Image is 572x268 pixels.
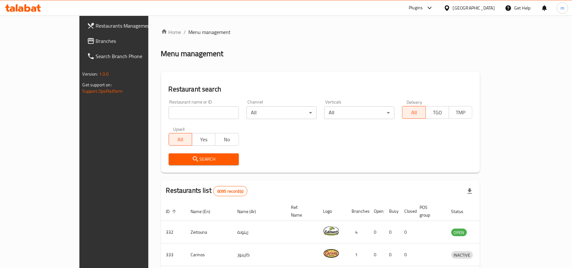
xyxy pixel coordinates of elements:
button: TGO [426,106,449,119]
td: زيتونة [232,221,286,244]
div: Plugins [409,4,423,12]
td: 0 [400,244,415,266]
div: INACTIVE [451,251,473,259]
td: 4 [347,221,369,244]
td: 0 [369,244,384,266]
span: TMP [452,108,470,117]
h2: Menu management [161,49,224,59]
th: Busy [384,202,400,221]
span: Search [174,155,234,163]
td: Carinos [186,244,232,266]
a: Restaurants Management [82,18,175,33]
span: Yes [195,135,213,144]
label: Upsell [173,127,185,131]
li: / [184,28,186,36]
td: 1 [347,244,369,266]
span: INACTIVE [451,251,473,259]
div: [GEOGRAPHIC_DATA] [453,4,495,11]
img: Zeitouna [323,223,339,239]
span: POS group [420,204,439,219]
span: Get support on: [83,81,112,89]
td: Zeitouna [186,221,232,244]
span: Name (Ar) [238,208,265,215]
th: Logo [318,202,347,221]
span: No [218,135,236,144]
span: Name (En) [191,208,219,215]
span: Branches [96,37,170,45]
span: Restaurants Management [96,22,170,30]
h2: Restaurant search [169,84,473,94]
button: Search [169,153,239,165]
span: Version: [83,70,98,78]
th: Open [369,202,384,221]
div: Total records count [213,186,247,196]
button: All [402,106,426,119]
a: Branches [82,33,175,49]
span: 1.0.0 [99,70,109,78]
img: Carinos [323,245,339,261]
input: Search for restaurant name or ID.. [169,106,239,119]
button: Yes [192,133,215,146]
span: OPEN [451,229,467,236]
span: Menu management [189,28,231,36]
div: Export file [462,184,477,199]
label: Delivery [407,100,422,104]
h2: Restaurants list [166,186,248,196]
span: 6095 record(s) [213,188,247,194]
td: 0 [369,221,384,244]
td: 0 [384,221,400,244]
td: 0 [400,221,415,244]
span: TGO [428,108,447,117]
td: 0 [384,244,400,266]
td: كارينوز [232,244,286,266]
button: TMP [449,106,472,119]
button: No [215,133,239,146]
th: Branches [347,202,369,221]
span: Status [451,208,472,215]
th: Closed [400,202,415,221]
span: ID [166,208,178,215]
button: All [169,133,192,146]
span: m [561,4,564,11]
a: Support.OpsPlatform [83,87,123,95]
nav: breadcrumb [161,28,480,36]
div: All [324,106,394,119]
span: All [172,135,190,144]
a: Search Branch Phone [82,49,175,64]
span: All [405,108,423,117]
span: Ref. Name [291,204,311,219]
div: All [246,106,317,119]
span: Search Branch Phone [96,52,170,60]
